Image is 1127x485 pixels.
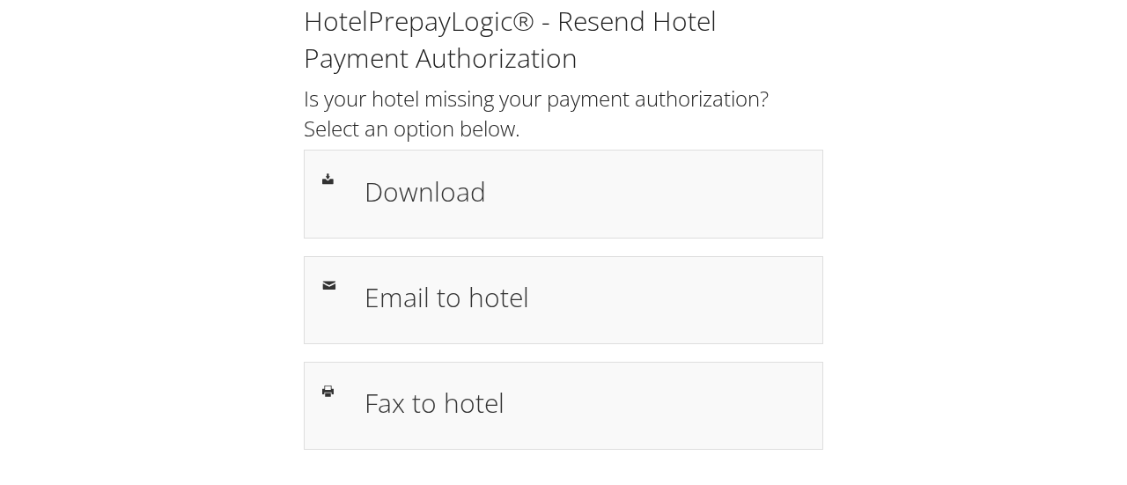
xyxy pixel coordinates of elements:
[304,362,823,450] a: Fax to hotel
[365,383,805,423] h1: Fax to hotel
[304,3,823,77] h1: HotelPrepayLogic® - Resend Hotel Payment Authorization
[365,277,805,317] h1: Email to hotel
[304,150,823,238] a: Download
[304,84,823,143] h2: Is your hotel missing your payment authorization? Select an option below.
[365,172,805,211] h1: Download
[304,256,823,344] a: Email to hotel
